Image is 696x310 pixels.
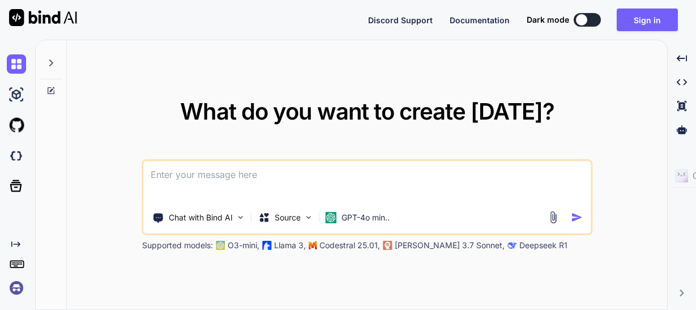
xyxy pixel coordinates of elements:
[7,146,26,165] img: darkCloudIdeIcon
[319,240,380,251] p: Codestral 25.01,
[546,211,560,224] img: attachment
[326,212,337,223] img: GPT-4o mini
[341,212,390,223] p: GPT-4o min..
[508,241,517,250] img: claude
[7,116,26,135] img: githubLight
[142,240,213,251] p: Supported models:
[368,14,433,26] button: Discord Support
[228,240,259,251] p: O3-mini,
[180,97,554,125] span: What do you want to create [DATE]?
[236,213,246,222] img: Pick Tools
[519,240,567,251] p: Deepseek R1
[7,278,26,298] img: signin
[304,213,314,222] img: Pick Models
[368,15,433,25] span: Discord Support
[450,15,510,25] span: Documentation
[617,9,678,31] button: Sign in
[216,241,225,250] img: GPT-4
[395,240,505,251] p: [PERSON_NAME] 3.7 Sonnet,
[450,14,510,26] button: Documentation
[9,9,77,26] img: Bind AI
[571,211,583,223] img: icon
[383,241,392,250] img: claude
[169,212,233,223] p: Chat with Bind AI
[274,240,306,251] p: Llama 3,
[275,212,301,223] p: Source
[527,14,569,26] span: Dark mode
[7,54,26,74] img: chat
[263,241,272,250] img: Llama2
[309,241,317,249] img: Mistral-AI
[7,85,26,104] img: ai-studio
